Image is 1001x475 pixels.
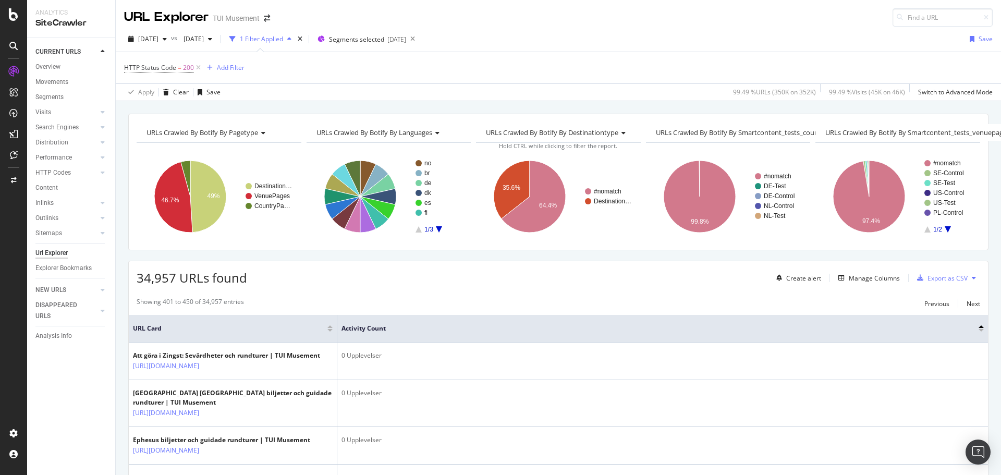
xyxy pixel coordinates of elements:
[329,35,384,44] span: Segments selected
[918,88,993,96] div: Switch to Advanced Mode
[171,33,179,42] span: vs
[654,124,861,141] h4: URLs Crawled By Botify By smartcontent_tests_countrypages
[35,285,66,296] div: NEW URLS
[217,63,245,72] div: Add Filter
[933,179,956,187] text: SE-Test
[137,151,300,242] div: A chart.
[147,128,258,137] span: URLs Crawled By Botify By pagetype
[486,128,618,137] span: URLs Crawled By Botify By destinationtype
[476,151,639,242] svg: A chart.
[314,124,462,141] h4: URLs Crawled By Botify By languages
[35,213,97,224] a: Outlinks
[924,297,949,310] button: Previous
[539,202,557,209] text: 64.4%
[35,331,108,342] a: Analysis Info
[424,226,433,233] text: 1/3
[424,169,430,177] text: br
[35,107,51,118] div: Visits
[772,270,821,286] button: Create alert
[35,228,97,239] a: Sitemaps
[966,31,993,47] button: Save
[133,361,199,371] a: [URL][DOMAIN_NAME]
[183,60,194,75] span: 200
[137,297,244,310] div: Showing 401 to 450 of 34,957 entries
[133,388,333,407] div: [GEOGRAPHIC_DATA] [GEOGRAPHIC_DATA] biljetter och guidade rundturer | TUI Musement
[124,8,209,26] div: URL Explorer
[254,202,290,210] text: CountryPa…
[424,209,428,216] text: fi
[933,160,961,167] text: #nomatch
[35,182,58,193] div: Content
[387,35,406,44] div: [DATE]
[35,248,108,259] a: Url Explorer
[133,408,199,418] a: [URL][DOMAIN_NAME]
[35,198,97,209] a: Inlinks
[424,189,432,197] text: dk
[225,31,296,47] button: 1 Filter Applied
[316,128,432,137] span: URLs Crawled By Botify By languages
[503,184,520,191] text: 35.6%
[137,269,247,286] span: 34,957 URLs found
[313,31,406,47] button: Segments selected[DATE]
[133,435,310,445] div: Ephesus biljetter och guidade rundturer | TUI Musement
[35,198,54,209] div: Inlinks
[829,88,905,96] div: 99.49 % Visits ( 45K on 46K )
[179,31,216,47] button: [DATE]
[173,88,189,96] div: Clear
[35,152,72,163] div: Performance
[933,189,964,197] text: US-Control
[35,331,72,342] div: Analysis Info
[849,274,900,283] div: Manage Columns
[341,388,984,398] div: 0 Upplevelser
[264,15,270,22] div: arrow-right-arrow-left
[254,192,290,200] text: VenuePages
[764,182,786,190] text: DE-Test
[35,46,81,57] div: CURRENT URLS
[35,137,97,148] a: Distribution
[35,107,97,118] a: Visits
[178,63,181,72] span: =
[893,8,993,27] input: Find a URL
[979,34,993,43] div: Save
[341,435,984,445] div: 0 Upplevelser
[594,198,631,205] text: Destination…
[764,192,795,200] text: DE-Control
[764,202,794,210] text: NL-Control
[213,13,260,23] div: TUI Musement
[35,62,60,72] div: Overview
[35,77,68,88] div: Movements
[933,199,956,206] text: US-Test
[966,440,991,465] div: Open Intercom Messenger
[341,324,963,333] span: Activity Count
[35,122,79,133] div: Search Engines
[133,351,320,360] div: Att göra i Zingst: Sevärdheter och rundturer | TUI Musement
[691,218,709,225] text: 99.8%
[307,151,470,242] svg: A chart.
[594,188,621,195] text: #nomatch
[35,92,64,103] div: Segments
[133,324,325,333] span: URL Card
[35,167,97,178] a: HTTP Codes
[124,63,176,72] span: HTTP Status Code
[656,128,846,137] span: URLs Crawled By Botify By smartcontent_tests_countrypages
[203,62,245,74] button: Add Filter
[179,34,204,43] span: 2025 Sep. 5th
[484,124,634,141] h4: URLs Crawled By Botify By destinationtype
[35,263,108,274] a: Explorer Bookmarks
[646,151,809,242] svg: A chart.
[733,88,816,96] div: 99.49 % URLs ( 350K on 352K )
[341,351,984,360] div: 0 Upplevelser
[927,274,968,283] div: Export as CSV
[35,92,108,103] a: Segments
[967,299,980,308] div: Next
[424,160,432,167] text: no
[424,199,431,206] text: es
[933,169,964,177] text: SE-Control
[35,46,97,57] a: CURRENT URLS
[815,151,979,242] svg: A chart.
[296,34,304,44] div: times
[206,88,221,96] div: Save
